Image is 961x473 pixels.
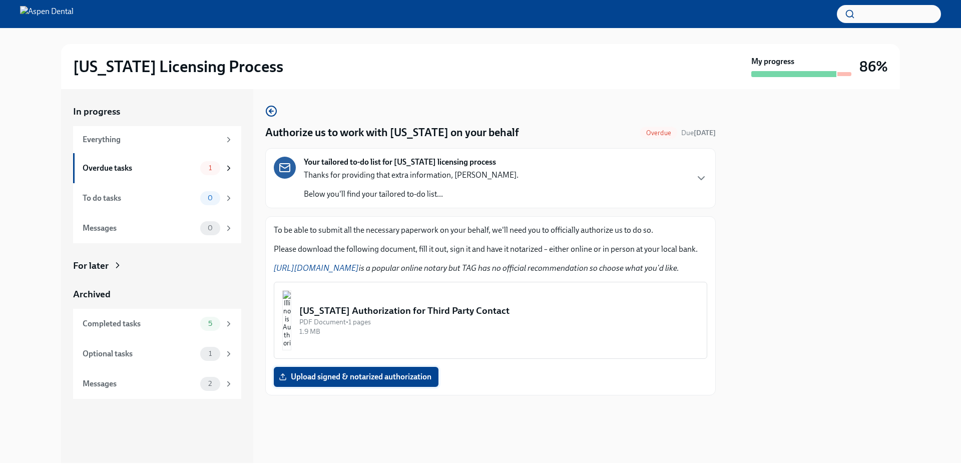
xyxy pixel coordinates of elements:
a: For later [73,259,241,272]
span: 2 [202,380,218,387]
p: Please download the following document, fill it out, sign it and have it notarized – either onlin... [274,244,707,255]
div: Messages [83,223,196,234]
span: 0 [202,224,219,232]
div: 1.9 MB [299,327,699,336]
span: Overdue [640,129,677,137]
a: Archived [73,288,241,301]
img: Aspen Dental [20,6,74,22]
img: Illinois Authorization for Third Party Contact [282,290,291,350]
span: Upload signed & notarized authorization [281,372,431,382]
strong: My progress [751,56,794,67]
em: is a popular online notary but TAG has no official recommendation so choose what you'd like. [274,263,679,273]
a: To do tasks0 [73,183,241,213]
a: In progress [73,105,241,118]
a: Optional tasks1 [73,339,241,369]
a: Everything [73,126,241,153]
div: Overdue tasks [83,163,196,174]
span: 5 [202,320,218,327]
strong: Your tailored to-do list for [US_STATE] licensing process [304,157,496,168]
div: PDF Document • 1 pages [299,317,699,327]
a: Overdue tasks1 [73,153,241,183]
span: 1 [203,350,218,357]
label: Upload signed & notarized authorization [274,367,438,387]
button: [US_STATE] Authorization for Third Party ContactPDF Document•1 pages1.9 MB [274,282,707,359]
div: Messages [83,378,196,389]
span: 0 [202,194,219,202]
a: Messages0 [73,213,241,243]
span: 1 [203,164,218,172]
span: Due [681,129,716,137]
strong: [DATE] [694,129,716,137]
h2: [US_STATE] Licensing Process [73,57,283,77]
a: Messages2 [73,369,241,399]
div: For later [73,259,109,272]
p: Thanks for providing that extra information, [PERSON_NAME]. [304,170,519,181]
h3: 86% [859,58,888,76]
a: [URL][DOMAIN_NAME] [274,263,359,273]
p: Below you'll find your tailored to-do list... [304,189,519,200]
span: July 28th, 2025 09:00 [681,128,716,138]
h4: Authorize us to work with [US_STATE] on your behalf [265,125,519,140]
div: To do tasks [83,193,196,204]
div: [US_STATE] Authorization for Third Party Contact [299,304,699,317]
div: Everything [83,134,220,145]
div: Completed tasks [83,318,196,329]
div: Optional tasks [83,348,196,359]
p: To be able to submit all the necessary paperwork on your behalf, we'll need you to officially aut... [274,225,707,236]
a: Completed tasks5 [73,309,241,339]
